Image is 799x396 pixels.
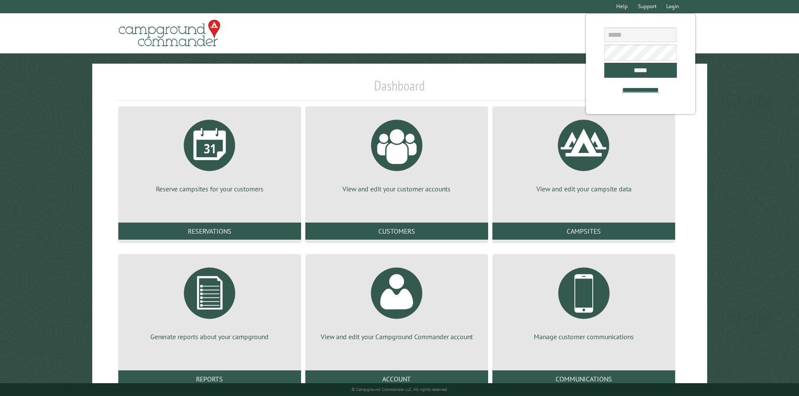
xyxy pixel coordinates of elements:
[305,370,488,387] a: Account
[116,77,683,101] h1: Dashboard
[118,223,301,240] a: Reservations
[492,370,675,387] a: Communications
[129,113,291,194] a: Reserve campsites for your customers
[503,261,665,341] a: Manage customer communications
[129,261,291,341] a: Generate reports about your campground
[118,370,301,387] a: Reports
[305,223,488,240] a: Customers
[316,113,478,194] a: View and edit your customer accounts
[129,332,291,341] p: Generate reports about your campground
[492,223,675,240] a: Campsites
[316,184,478,194] p: View and edit your customer accounts
[116,17,223,50] img: Campground Commander
[316,332,478,341] p: View and edit your Campground Commander account
[129,184,291,194] p: Reserve campsites for your customers
[316,261,478,341] a: View and edit your Campground Commander account
[351,387,448,392] small: © Campground Commander LLC. All rights reserved.
[503,184,665,194] p: View and edit your campsite data
[503,332,665,341] p: Manage customer communications
[503,113,665,194] a: View and edit your campsite data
